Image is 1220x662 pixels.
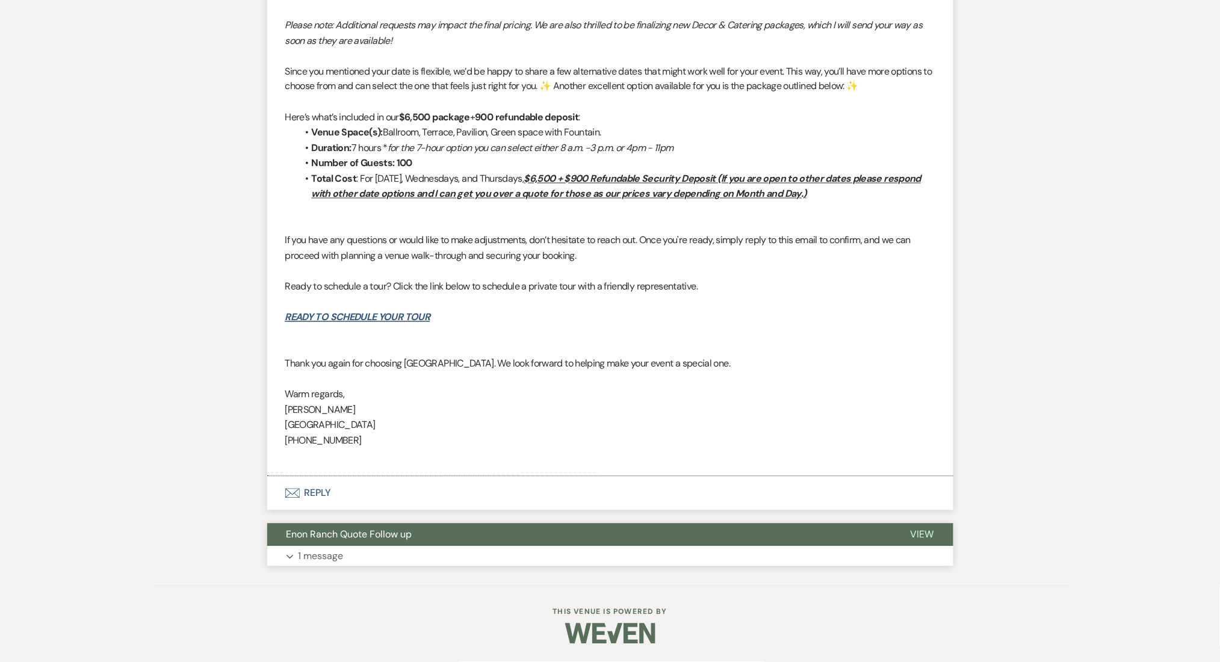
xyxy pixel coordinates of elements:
span: View [911,528,934,541]
button: Reply [267,477,953,510]
strong: $6,500 package [399,111,470,124]
u: $6,500 + $900 Refundable Security Deposit (If you are open to other dates please respond with oth... [312,173,921,201]
span: : For [DATE], Wednesdays, and Thursdays, [356,173,524,185]
button: Enon Ranch Quote Follow up [267,524,891,546]
strong: Total Cost [312,173,357,185]
span: Since you mentioned your date is flexible, we’d be happy to share a few alternative dates that mi... [285,65,932,93]
button: View [891,524,953,546]
img: Weven Logo [565,613,655,655]
strong: Duration: [312,142,351,155]
span: [PHONE_NUMBER] [285,435,362,447]
span: : [578,111,580,124]
span: Enon Ranch Quote Follow up [286,528,412,541]
em: Please note: Additional requests may impact the final pricing. We are also thrilled to be finaliz... [285,19,923,47]
span: Ready to schedule a tour? Click the link below to schedule a private tour with a friendly represe... [285,280,698,293]
em: for the 7-hour option you can select either 8 a.m. -3 p.m. or 4pm - 11pm [388,142,673,155]
strong: 900 refundable deposit [475,111,578,124]
span: 7 hours * [351,142,388,155]
span: Thank you again for choosing [GEOGRAPHIC_DATA]. We look forward to helping make your event a spec... [285,357,731,370]
span: Warm regards, [285,388,345,401]
span: [PERSON_NAME] [285,404,356,416]
span: + [470,111,475,124]
strong: Venue Space(s): [312,126,383,139]
span: [GEOGRAPHIC_DATA] [285,419,376,432]
button: 1 message [267,546,953,567]
a: READY TO SCHEDULE YOUR TOUR [285,311,430,324]
p: 1 message [299,549,344,565]
span: If you have any questions or would like to make adjustments, don’t hesitate to reach out. Once yo... [285,234,911,262]
span: Ballroom, Terrace, Pavilion, Green space with Fountain. [383,126,601,139]
strong: Number of Guests: 100 [312,157,413,170]
span: Here’s what’s included in our [285,111,399,124]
